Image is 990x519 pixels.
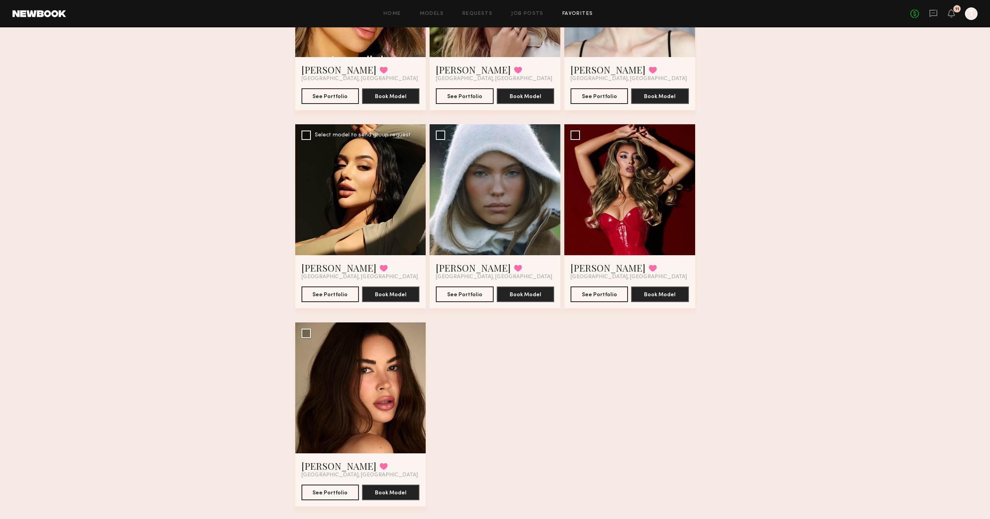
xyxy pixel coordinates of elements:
[301,274,418,280] span: [GEOGRAPHIC_DATA], [GEOGRAPHIC_DATA]
[631,291,689,297] a: Book Model
[497,93,554,99] a: Book Model
[362,88,419,104] button: Book Model
[362,93,419,99] a: Book Model
[631,88,689,104] button: Book Model
[301,261,376,274] a: [PERSON_NAME]
[301,472,418,478] span: [GEOGRAPHIC_DATA], [GEOGRAPHIC_DATA]
[631,93,689,99] a: Book Model
[436,88,493,104] button: See Portfolio
[436,63,511,76] a: [PERSON_NAME]
[965,7,978,20] a: T
[497,286,554,302] button: Book Model
[362,291,419,297] a: Book Model
[511,11,544,16] a: Job Posts
[301,286,359,302] button: See Portfolio
[301,460,376,472] a: [PERSON_NAME]
[436,261,511,274] a: [PERSON_NAME]
[384,11,401,16] a: Home
[571,88,628,104] button: See Portfolio
[497,291,554,297] a: Book Model
[315,132,411,138] div: Select model to send group request
[362,485,419,500] button: Book Model
[436,286,493,302] button: See Portfolio
[571,63,646,76] a: [PERSON_NAME]
[571,286,628,302] button: See Portfolio
[571,261,646,274] a: [PERSON_NAME]
[362,286,419,302] button: Book Model
[631,286,689,302] button: Book Model
[301,76,418,82] span: [GEOGRAPHIC_DATA], [GEOGRAPHIC_DATA]
[436,274,552,280] span: [GEOGRAPHIC_DATA], [GEOGRAPHIC_DATA]
[497,88,554,104] button: Book Model
[462,11,492,16] a: Requests
[420,11,444,16] a: Models
[301,485,359,500] button: See Portfolio
[301,88,359,104] button: See Portfolio
[562,11,593,16] a: Favorites
[571,274,687,280] span: [GEOGRAPHIC_DATA], [GEOGRAPHIC_DATA]
[301,63,376,76] a: [PERSON_NAME]
[955,7,959,11] div: 11
[362,489,419,496] a: Book Model
[571,76,687,82] span: [GEOGRAPHIC_DATA], [GEOGRAPHIC_DATA]
[436,76,552,82] span: [GEOGRAPHIC_DATA], [GEOGRAPHIC_DATA]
